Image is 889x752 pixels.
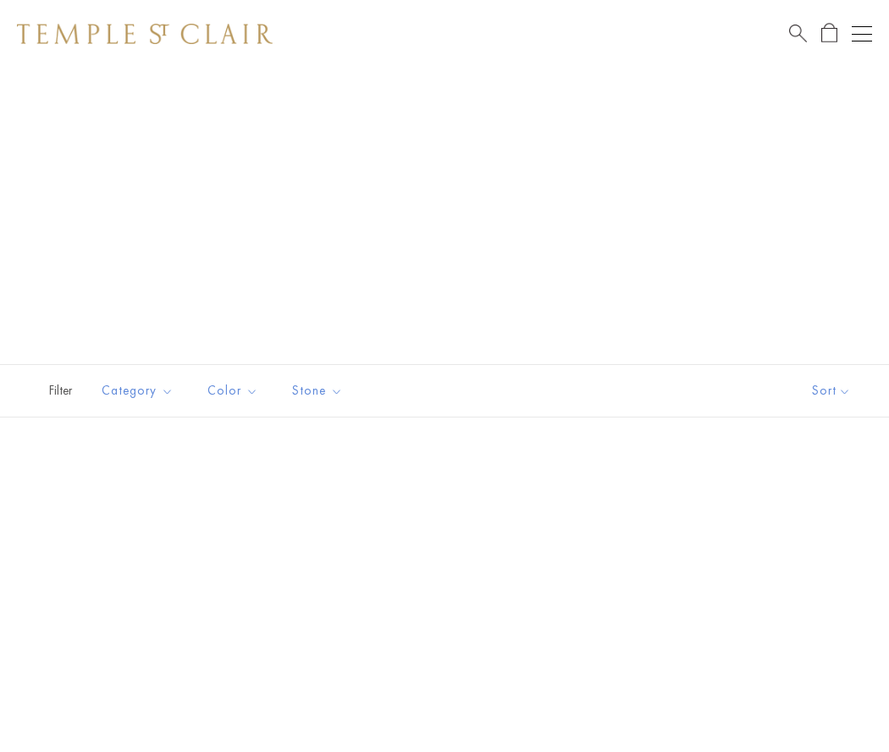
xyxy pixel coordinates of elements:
[774,365,889,417] button: Show sort by
[852,24,872,44] button: Open navigation
[821,23,837,44] a: Open Shopping Bag
[89,372,186,410] button: Category
[199,380,271,401] span: Color
[279,372,356,410] button: Stone
[17,24,273,44] img: Temple St. Clair
[195,372,271,410] button: Color
[284,380,356,401] span: Stone
[789,23,807,44] a: Search
[93,380,186,401] span: Category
